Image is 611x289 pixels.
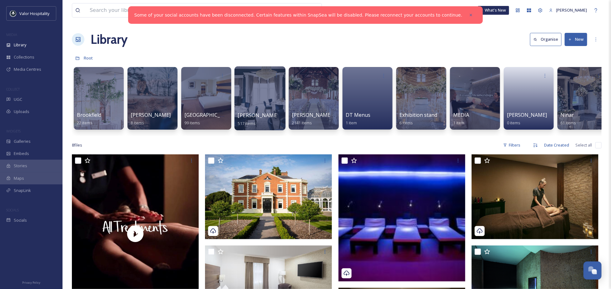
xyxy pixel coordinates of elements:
span: Library [14,42,26,48]
a: Brookfield22 items [77,112,101,126]
span: Brookfield [77,111,101,118]
span: Maps [14,175,24,181]
span: [PERSON_NAME] [556,7,587,13]
span: 8 items [131,120,144,126]
span: Root [84,55,93,61]
a: MEDIA1 item [453,112,469,126]
span: MEDIA [6,32,17,37]
button: New [565,33,587,46]
span: Socials [14,217,27,223]
span: Exhibition stand [399,111,437,118]
span: Privacy Policy [22,281,40,285]
span: [PERSON_NAME] [507,111,547,118]
a: [PERSON_NAME]8 items [131,112,171,126]
span: WIDGETS [6,129,21,133]
a: Ninar61 items [561,112,576,126]
span: Stories [14,163,27,169]
span: Galleries [14,138,31,144]
span: COLLECT [6,87,20,91]
a: Exhibition stand6 items [399,112,437,126]
a: [PERSON_NAME] Weddings2141 items [292,112,356,126]
span: Select all [576,142,592,148]
a: Library [91,30,128,49]
span: [PERSON_NAME] [131,111,171,118]
span: MEDIA [453,111,469,118]
span: SnapLink [14,188,31,194]
a: Privacy Policy [22,278,40,286]
a: DT Menus1 item [346,112,370,126]
span: 1 item [453,120,464,126]
a: What's New [478,6,509,15]
img: Hot stone therapy.jpg [472,154,598,239]
button: Open Chat [583,261,602,280]
a: View all files [282,4,318,16]
a: [PERSON_NAME]0 items [507,112,547,126]
a: [PERSON_NAME] [546,4,590,16]
a: Root [84,54,93,62]
span: 8 file s [72,142,82,148]
span: [PERSON_NAME] ALL [238,112,289,119]
span: Embeds [14,151,29,157]
a: [GEOGRAPHIC_DATA][PERSON_NAME]99 items [184,112,275,126]
a: Some of your social accounts have been disconnected. Certain features within SnapSea will be disa... [134,12,463,18]
span: SOCIALS [6,208,19,212]
span: 61 items [561,120,576,126]
span: [PERSON_NAME] Weddings [292,111,356,118]
span: Ninar [561,111,574,118]
span: 0 items [507,120,520,126]
span: Uploads [14,109,29,115]
span: 517 items [238,120,256,126]
div: Filters [500,139,523,151]
div: Date Created [541,139,573,151]
a: Organise [530,33,565,46]
input: Search your library [87,3,271,17]
span: Valor Hospitality [19,11,49,16]
span: UGC [14,96,22,102]
span: DT Menus [346,111,370,118]
span: 1 item [346,120,357,126]
span: 6 items [399,120,413,126]
span: 22 items [77,120,93,126]
img: images [10,10,16,17]
span: 2141 items [292,120,312,126]
span: 99 items [184,120,200,126]
img: DT Hero image.jpeg [205,154,332,239]
img: Twilight image 1.png [338,154,465,281]
span: Media Centres [14,66,41,72]
button: Organise [530,33,562,46]
span: [GEOGRAPHIC_DATA][PERSON_NAME] [184,111,275,118]
a: [PERSON_NAME] ALL517 items [238,112,289,126]
span: Collections [14,54,34,60]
